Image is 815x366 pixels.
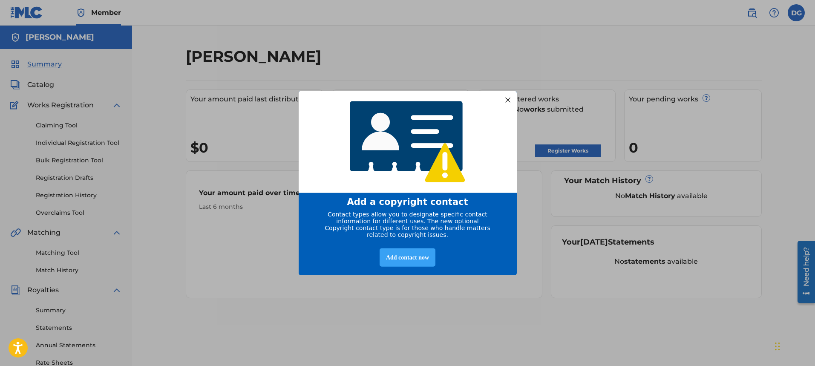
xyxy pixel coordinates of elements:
[344,95,471,189] img: 4768233920565408.png
[299,91,517,275] div: entering modal
[309,197,506,207] div: Add a copyright contact
[380,248,435,267] div: Add contact now
[6,3,24,65] div: Open Resource Center
[325,211,490,238] span: Contact types allow you to designate specific contact information for different uses. The new opt...
[9,9,21,49] div: Need help?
